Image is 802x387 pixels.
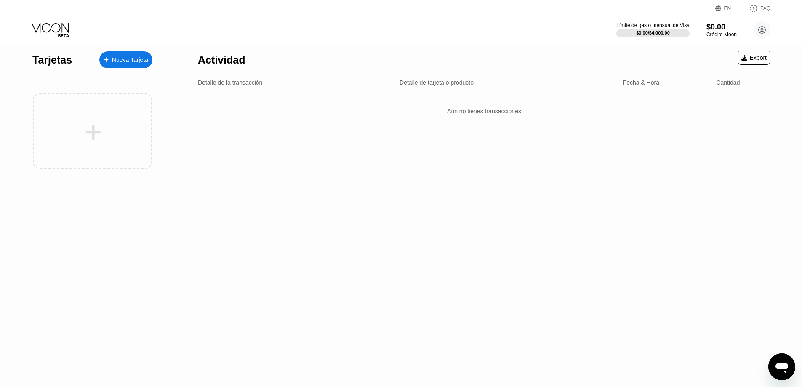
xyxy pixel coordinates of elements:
div: Actividad [198,54,245,66]
div: Límite de gasto mensual de Visa$0.00/$4,000.00 [616,22,690,37]
div: Detalle de tarjeta o producto [400,79,474,86]
div: EN [724,5,731,11]
div: Export [738,51,770,65]
div: $0.00Crédito Moon [706,23,737,37]
div: Nueva Tarjeta [112,56,148,64]
div: $0.00 [706,23,737,32]
div: Crédito Moon [706,32,737,37]
iframe: Botón para iniciar la ventana de mensajería [768,353,795,380]
div: Aún no tienes transacciones [198,99,770,123]
div: FAQ [760,5,770,11]
div: Export [741,54,767,61]
div: Fecha & Hora [623,79,659,86]
div: Detalle de la transacción [198,79,262,86]
div: Límite de gasto mensual de Visa [616,22,690,28]
div: $0.00 / $4,000.00 [636,30,670,35]
div: FAQ [741,4,770,13]
div: Cantidad [716,79,740,86]
div: EN [715,4,741,13]
div: Nueva Tarjeta [99,51,152,68]
div: Tarjetas [32,54,72,66]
